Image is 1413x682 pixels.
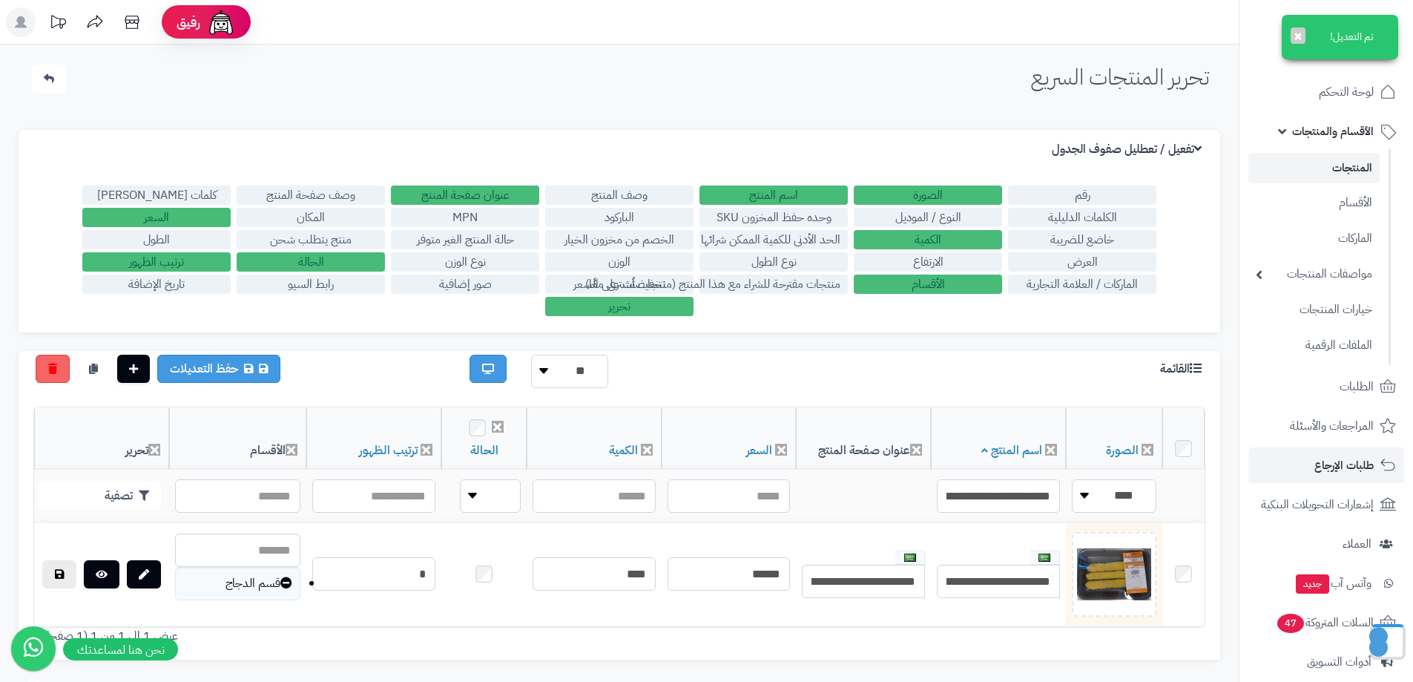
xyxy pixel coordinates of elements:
[1248,644,1404,680] a: أدوات التسويق
[1282,15,1398,59] div: تم التعديل!
[22,628,619,645] div: عرض 1 إلى 1 من 1 (1 صفحات)
[1038,554,1050,562] img: العربية
[854,208,1002,227] label: النوع / الموديل
[169,408,306,470] th: الأقسام
[1248,565,1404,601] a: وآتس آبجديد
[1248,329,1380,361] a: الملفات الرقمية
[1343,534,1371,554] span: العملاء
[1248,447,1404,483] a: طلبات الإرجاع
[1248,369,1404,404] a: الطلبات
[183,575,292,592] div: قسم الدجاج
[854,275,1002,294] label: الأقسام
[237,230,385,249] label: منتج يتطلب شحن
[1319,82,1374,102] span: لوحة التحكم
[237,275,385,294] label: رابط السيو
[82,275,231,294] label: تاريخ الإضافة
[1248,487,1404,522] a: إشعارات التحويلات البنكية
[237,252,385,272] label: الحالة
[1294,573,1371,594] span: وآتس آب
[796,408,931,470] th: عنوان صفحة المنتج
[177,13,200,31] span: رفيق
[391,230,539,249] label: حالة المنتج الغير متوفر
[699,275,848,294] label: منتجات مقترحة للشراء مع هذا المنتج (منتجات تُشترى معًا)
[1008,208,1156,227] label: الكلمات الدليلية
[854,230,1002,249] label: الكمية
[1248,526,1404,562] a: العملاء
[609,442,638,459] a: الكمية
[1248,153,1380,183] a: المنتجات
[1248,258,1380,290] a: مواصفات المنتجات
[1008,252,1156,272] label: العرض
[699,208,848,227] label: وحده حفظ المخزون SKU
[1290,416,1374,436] span: المراجعات والأسئلة
[854,186,1002,205] label: الصورة
[1261,494,1374,515] span: إشعارات التحويلات البنكية
[82,186,231,205] label: كلمات [PERSON_NAME]
[82,252,231,272] label: ترتيب الظهور
[237,208,385,227] label: المكان
[34,408,169,470] th: تحرير
[699,230,848,249] label: الحد الأدنى للكمية الممكن شرائها
[1276,612,1374,633] span: السلات المتروكة
[1248,605,1404,640] a: السلات المتروكة47
[545,186,694,205] label: وصف المنتج
[470,442,498,459] a: الحالة
[391,186,539,205] label: عنوان صفحة المنتج
[391,208,539,227] label: MPN
[1160,362,1205,376] h3: القائمة
[1296,574,1329,594] span: جديد
[746,442,772,459] a: السعر
[1008,275,1156,294] label: الماركات / العلامة التجارية
[1008,186,1156,205] label: رقم
[38,482,161,510] button: تصفية
[82,208,231,227] label: السعر
[1292,121,1374,142] span: الأقسام والمنتجات
[545,208,694,227] label: الباركود
[1248,294,1380,326] a: خيارات المنتجات
[699,252,848,272] label: نوع الطول
[545,275,694,294] label: تخفيضات على السعر
[545,297,694,316] label: تحرير
[1248,408,1404,444] a: المراجعات والأسئلة
[1340,376,1374,397] span: الطلبات
[1008,230,1156,249] label: خاضع للضريبة
[1031,65,1209,89] h1: تحرير المنتجات السريع
[981,442,1042,459] a: اسم المنتج
[1248,74,1404,110] a: لوحة التحكم
[391,252,539,272] label: نوع الوزن
[1052,142,1205,157] h3: تفعيل / تعطليل صفوف الجدول
[359,442,418,459] a: ترتيب الظهور
[82,230,231,249] label: الطول
[39,7,76,41] a: تحديثات المنصة
[157,355,280,383] a: حفظ التعديلات
[854,252,1002,272] label: الارتفاع
[545,230,694,249] label: الخصم من مخزون الخيار
[904,554,916,562] img: العربية
[1277,614,1304,633] span: 47
[206,7,236,37] img: ai-face.png
[1314,455,1374,476] span: طلبات الإرجاع
[1248,223,1380,255] a: الماركات
[1307,652,1371,672] span: أدوات التسويق
[1291,27,1305,44] button: ×
[237,186,385,205] label: وصف صفحة المنتج
[699,186,848,205] label: اسم المنتج
[545,252,694,272] label: الوزن
[1248,187,1380,219] a: الأقسام
[391,275,539,294] label: صور إضافية
[1106,442,1139,459] a: الصورة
